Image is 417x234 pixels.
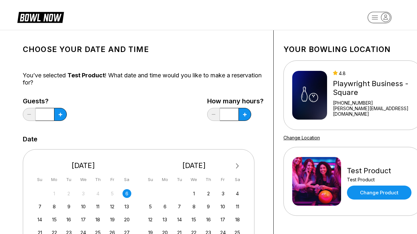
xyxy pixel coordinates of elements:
[283,135,320,140] a: Change Location
[292,71,327,120] img: Playwright Business - Square
[108,215,117,224] div: Choose Friday, September 19th, 2025
[93,175,102,184] div: Th
[219,215,227,224] div: Choose Friday, October 17th, 2025
[204,215,213,224] div: Choose Thursday, October 16th, 2025
[93,189,102,198] div: Not available Thursday, September 4th, 2025
[146,175,155,184] div: Su
[347,177,411,182] div: Test Product
[207,97,264,105] label: How many hours?
[233,215,242,224] div: Choose Saturday, October 18th, 2025
[233,202,242,211] div: Choose Saturday, October 11th, 2025
[79,175,88,184] div: We
[175,175,184,184] div: Tu
[65,189,73,198] div: Not available Tuesday, September 2nd, 2025
[67,72,105,79] span: Test Product
[108,175,117,184] div: Fr
[65,215,73,224] div: Choose Tuesday, September 16th, 2025
[232,161,243,171] button: Next Month
[333,106,413,117] a: [PERSON_NAME][EMAIL_ADDRESS][DOMAIN_NAME]
[161,215,169,224] div: Choose Monday, October 13th, 2025
[50,215,59,224] div: Choose Monday, September 15th, 2025
[190,175,198,184] div: We
[50,175,59,184] div: Mo
[190,189,198,198] div: Choose Wednesday, October 1st, 2025
[161,202,169,211] div: Choose Monday, October 6th, 2025
[23,136,37,143] label: Date
[190,215,198,224] div: Choose Wednesday, October 15th, 2025
[347,166,411,175] div: Test Product
[233,175,242,184] div: Sa
[175,202,184,211] div: Choose Tuesday, October 7th, 2025
[161,175,169,184] div: Mo
[79,202,88,211] div: Choose Wednesday, September 10th, 2025
[333,71,413,76] div: 4.8
[50,189,59,198] div: Not available Monday, September 1st, 2025
[144,161,245,170] div: [DATE]
[204,189,213,198] div: Choose Thursday, October 2nd, 2025
[122,175,131,184] div: Sa
[93,215,102,224] div: Choose Thursday, September 18th, 2025
[333,79,413,97] div: Playwright Business - Square
[23,97,67,105] label: Guests?
[36,202,44,211] div: Choose Sunday, September 7th, 2025
[146,215,155,224] div: Choose Sunday, October 12th, 2025
[292,157,341,206] img: Test Product
[23,45,264,54] h1: Choose your Date and time
[50,202,59,211] div: Choose Monday, September 8th, 2025
[333,100,413,106] div: [PHONE_NUMBER]
[175,215,184,224] div: Choose Tuesday, October 14th, 2025
[79,189,88,198] div: Not available Wednesday, September 3rd, 2025
[190,202,198,211] div: Choose Wednesday, October 8th, 2025
[219,175,227,184] div: Fr
[93,202,102,211] div: Choose Thursday, September 11th, 2025
[79,215,88,224] div: Choose Wednesday, September 17th, 2025
[36,215,44,224] div: Choose Sunday, September 14th, 2025
[219,189,227,198] div: Choose Friday, October 3rd, 2025
[65,175,73,184] div: Tu
[122,189,131,198] div: Choose Saturday, September 6th, 2025
[204,175,213,184] div: Th
[146,202,155,211] div: Choose Sunday, October 5th, 2025
[122,215,131,224] div: Choose Saturday, September 20th, 2025
[219,202,227,211] div: Choose Friday, October 10th, 2025
[122,202,131,211] div: Choose Saturday, September 13th, 2025
[108,189,117,198] div: Not available Friday, September 5th, 2025
[108,202,117,211] div: Choose Friday, September 12th, 2025
[233,189,242,198] div: Choose Saturday, October 4th, 2025
[204,202,213,211] div: Choose Thursday, October 9th, 2025
[347,186,411,200] a: Change Product
[33,161,134,170] div: [DATE]
[36,175,44,184] div: Su
[65,202,73,211] div: Choose Tuesday, September 9th, 2025
[23,72,264,86] div: You’ve selected ! What date and time would you like to make a reservation for?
